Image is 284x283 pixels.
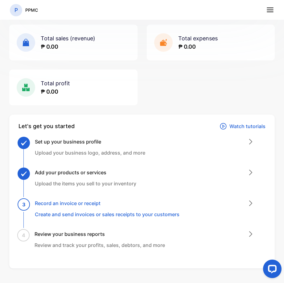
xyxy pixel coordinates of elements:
[258,257,284,283] iframe: LiveChat chat widget
[178,43,196,50] span: ₱ 0.00
[35,200,179,207] h3: Record an invoice or receipt
[35,149,145,156] p: Upload your business logo, address, and more
[22,232,25,239] span: 4
[35,169,136,176] h3: Add your products or services
[35,138,145,145] h3: Set up your business profile
[35,180,136,187] p: Upload the items you sell to your inventory
[35,211,179,218] p: Create and send invoices or sales receipts to your customers
[41,43,58,50] span: ₱ 0.00
[22,201,26,208] span: 3
[14,6,18,14] p: P
[229,123,265,130] p: Watch tutorials
[25,7,38,13] p: PPMC
[19,122,75,131] div: Let's get you started
[41,88,58,95] span: ₱ 0.00
[220,122,265,131] a: Watch tutorials
[41,35,95,42] span: Total sales (revenue)
[35,241,165,249] p: Review and track your profits, sales, debtors, and more
[178,35,218,42] span: Total expenses
[35,230,165,238] h3: Review your business reports
[41,80,70,87] span: Total profit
